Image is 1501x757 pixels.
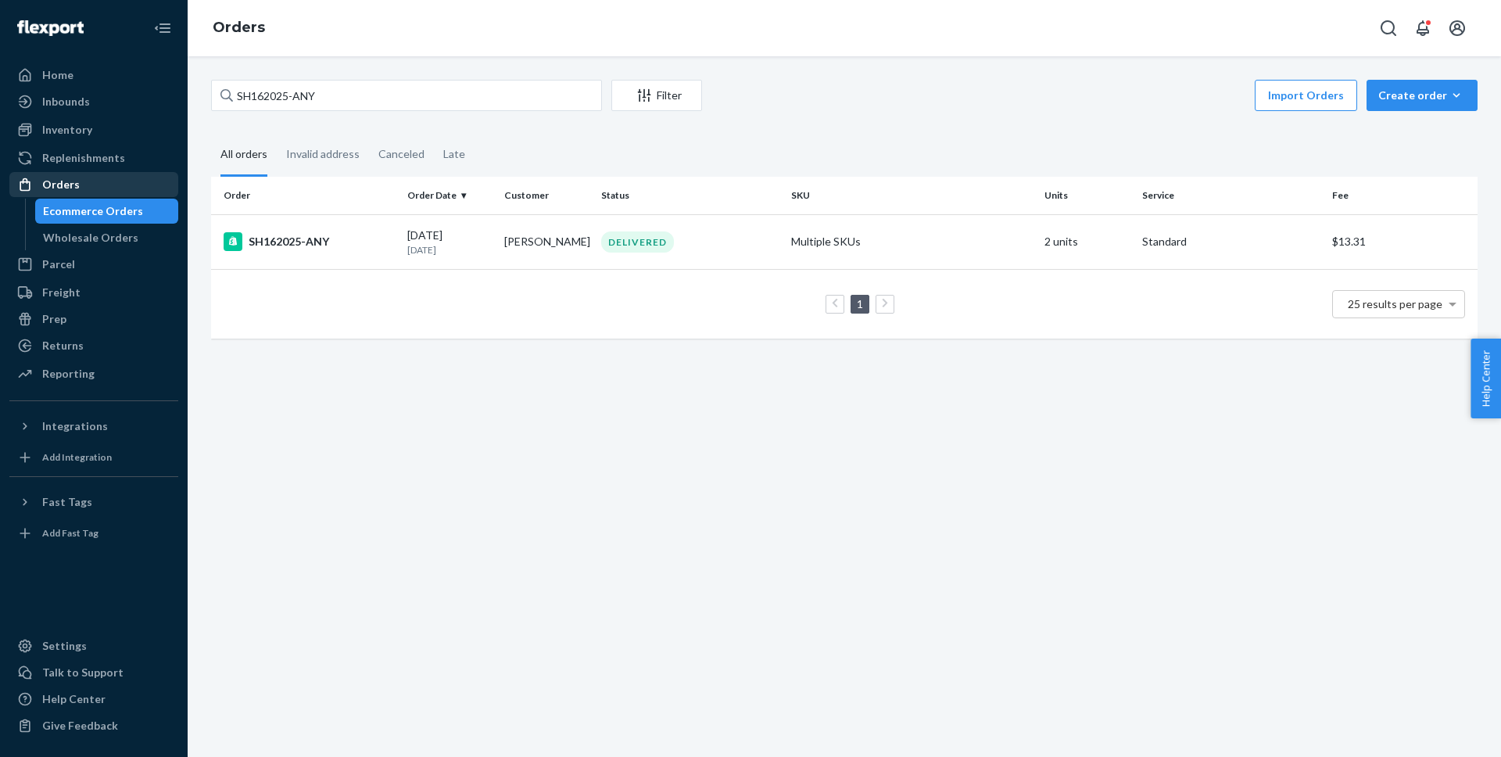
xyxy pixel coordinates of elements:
a: Ecommerce Orders [35,199,179,224]
div: Wholesale Orders [43,230,138,246]
td: [PERSON_NAME] [498,214,595,269]
a: Add Integration [9,445,178,470]
ol: breadcrumbs [200,5,278,51]
div: Integrations [42,418,108,434]
a: Prep [9,307,178,332]
div: Replenishments [42,150,125,166]
div: SH162025-ANY [224,232,395,251]
td: 2 units [1038,214,1135,269]
div: Customer [504,188,589,202]
td: Multiple SKUs [785,214,1038,269]
th: Status [595,177,785,214]
a: Parcel [9,252,178,277]
div: Orders [42,177,80,192]
div: Inbounds [42,94,90,109]
a: Freight [9,280,178,305]
th: Order Date [401,177,498,214]
div: Fast Tags [42,494,92,510]
div: All orders [220,134,267,177]
th: SKU [785,177,1038,214]
div: Give Feedback [42,718,118,734]
span: 25 results per page [1348,297,1442,310]
div: Settings [42,638,87,654]
div: Add Fast Tag [42,526,99,540]
div: Returns [42,338,84,353]
button: Filter [611,80,702,111]
a: Inbounds [9,89,178,114]
div: Freight [42,285,81,300]
p: Standard [1142,234,1320,249]
div: Help Center [42,691,106,707]
div: DELIVERED [601,231,674,253]
button: Create order [1367,80,1478,111]
a: Add Fast Tag [9,521,178,546]
a: Talk to Support [9,660,178,685]
div: Canceled [378,134,425,174]
div: Create order [1378,88,1466,103]
div: Late [443,134,465,174]
button: Open account menu [1442,13,1473,44]
div: Home [42,67,73,83]
div: Reporting [42,366,95,382]
a: Settings [9,633,178,658]
div: Ecommerce Orders [43,203,143,219]
div: Add Integration [42,450,112,464]
div: Prep [42,311,66,327]
a: Inventory [9,117,178,142]
button: Open Search Box [1373,13,1404,44]
a: Replenishments [9,145,178,170]
div: Parcel [42,257,75,272]
th: Fee [1326,177,1478,214]
a: Home [9,63,178,88]
a: Orders [213,19,265,36]
th: Units [1038,177,1135,214]
th: Order [211,177,401,214]
a: Wholesale Orders [35,225,179,250]
div: Filter [612,88,701,103]
div: Invalid address [286,134,360,174]
button: Import Orders [1255,80,1357,111]
button: Give Feedback [9,713,178,738]
button: Fast Tags [9,490,178,515]
button: Open notifications [1407,13,1438,44]
a: Returns [9,333,178,358]
input: Search orders [211,80,602,111]
td: $13.31 [1326,214,1478,269]
button: Help Center [1471,339,1501,418]
th: Service [1136,177,1326,214]
button: Close Navigation [147,13,178,44]
a: Page 1 is your current page [854,297,866,310]
img: Flexport logo [17,20,84,36]
div: Inventory [42,122,92,138]
button: Integrations [9,414,178,439]
a: Help Center [9,687,178,712]
div: Talk to Support [42,665,124,680]
div: [DATE] [407,228,492,257]
a: Orders [9,172,178,197]
p: [DATE] [407,243,492,257]
a: Reporting [9,361,178,386]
